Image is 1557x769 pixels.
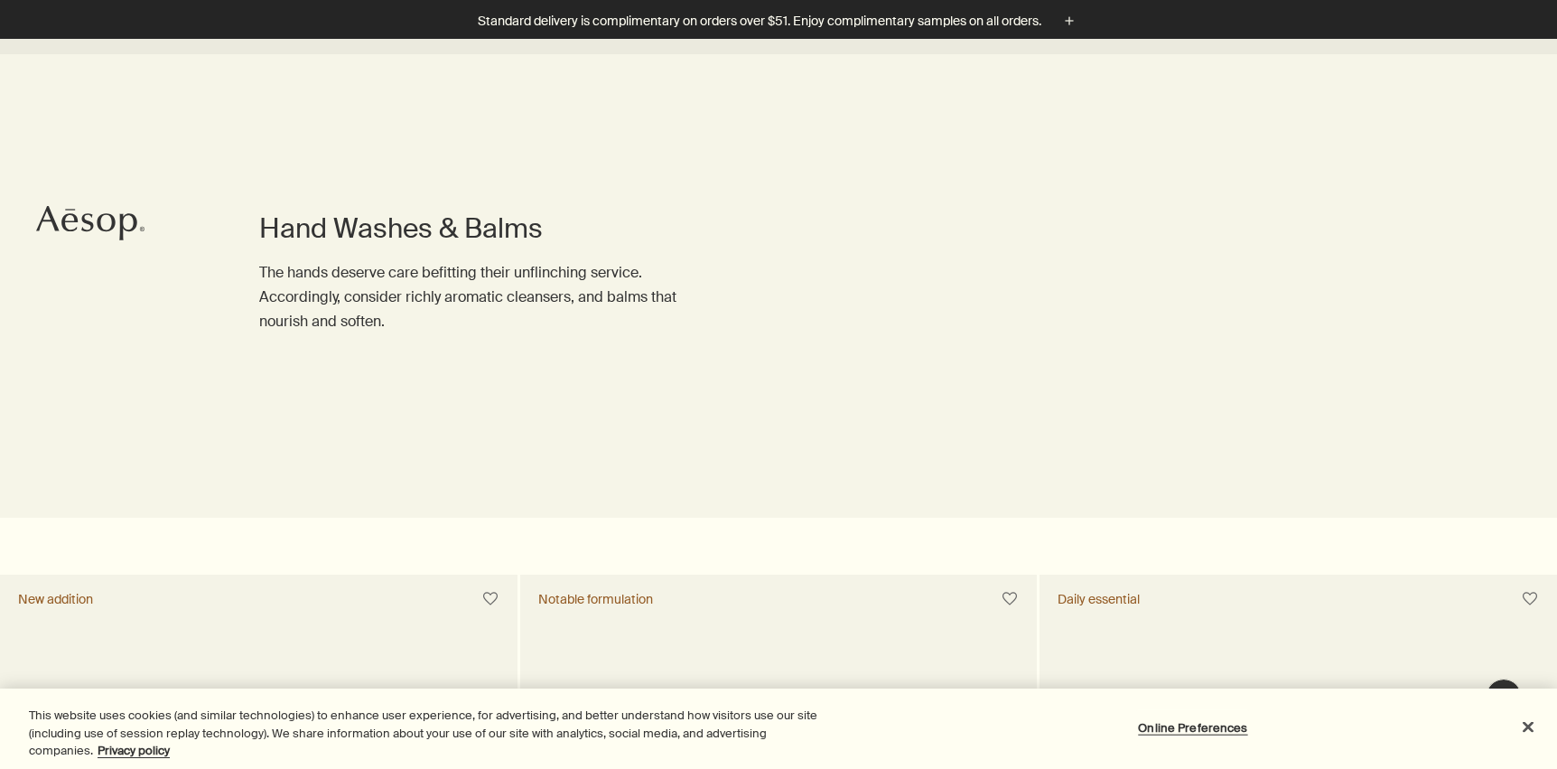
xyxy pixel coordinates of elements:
[478,11,1079,32] button: Standard delivery is complimentary on orders over $51. Enjoy complimentary samples on all orders.
[1136,709,1249,746] button: Online Preferences, Opens the preference center dialog
[98,743,170,758] a: More information about your privacy, opens in a new tab
[1508,707,1548,746] button: Close
[993,583,1026,615] button: Save to cabinet
[32,201,149,250] a: Aesop
[29,707,856,760] div: This website uses cookies (and similar technologies) to enhance user experience, for advertising,...
[478,12,1041,31] p: Standard delivery is complimentary on orders over $51. Enjoy complimentary samples on all orders.
[474,583,507,615] button: Save to cabinet
[18,591,93,607] div: New addition
[36,205,145,241] svg: Aesop
[538,591,653,607] div: Notable formulation
[1486,679,1522,715] button: Live Assistance
[259,260,706,334] p: The hands deserve care befitting their unflinching service. Accordingly, consider richly aromatic...
[1058,591,1140,607] div: Daily essential
[259,211,706,247] h1: Hand Washes & Balms
[1514,583,1546,615] button: Save to cabinet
